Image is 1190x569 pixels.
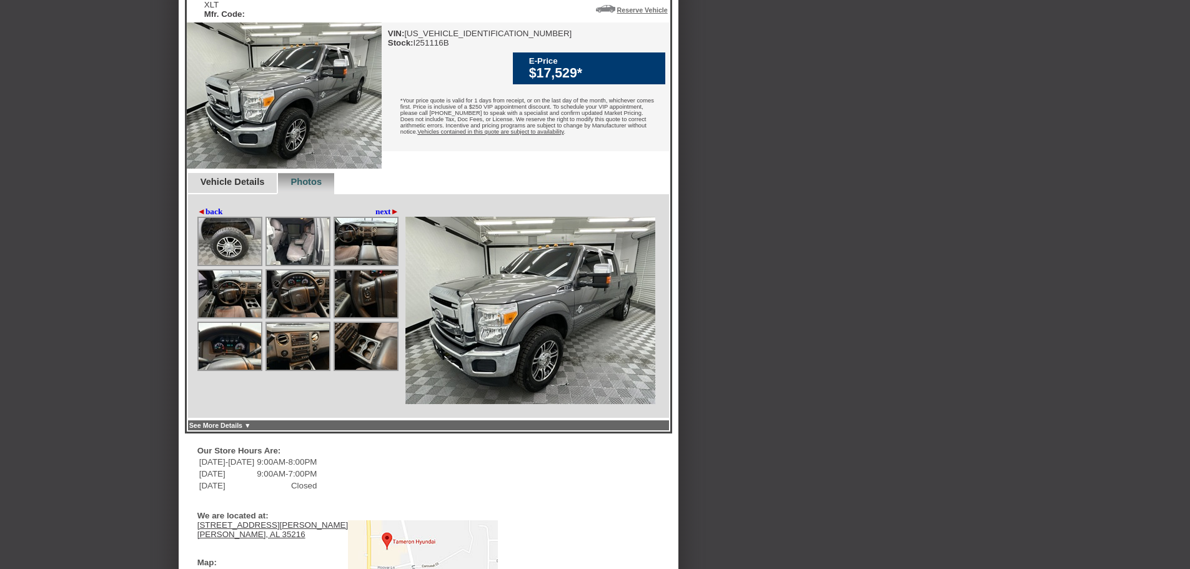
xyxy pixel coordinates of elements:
[197,207,223,217] a: ◄back
[529,56,659,66] div: E-Price
[388,29,405,38] b: VIN:
[199,218,261,265] img: Image.aspx
[187,22,382,169] img: 2012 Ford F-350SD
[335,218,397,265] img: Image.aspx
[197,446,492,455] div: Our Store Hours Are:
[204,9,245,19] b: Mfr. Code:
[375,207,399,217] a: next►
[267,218,329,265] img: Image.aspx
[199,457,255,467] td: [DATE]-[DATE]
[388,29,572,47] div: [US_VEHICLE_IDENTIFICATION_NUMBER] I251116B
[197,511,492,520] div: We are located at:
[197,558,217,567] div: Map:
[405,217,655,404] img: Image.aspx
[388,38,414,47] b: Stock:
[529,66,659,81] div: $17,529*
[391,207,399,216] span: ►
[197,207,206,216] span: ◄
[335,323,397,370] img: Image.aspx
[335,270,397,317] img: Image.aspx
[267,270,329,317] img: Image.aspx
[256,457,317,467] td: 9:00AM-8:00PM
[417,129,563,135] u: Vehicles contained in this quote are subject to availability
[290,177,322,187] a: Photos
[199,323,261,370] img: Image.aspx
[256,480,317,491] td: Closed
[596,5,615,12] img: Icon_ReserveVehicleCar.png
[201,177,265,187] a: Vehicle Details
[617,6,668,14] a: Reserve Vehicle
[199,270,261,317] img: Image.aspx
[189,422,251,429] a: See More Details ▼
[256,468,317,479] td: 9:00AM-7:00PM
[199,480,255,491] td: [DATE]
[267,323,329,370] img: Image.aspx
[197,520,348,539] a: [STREET_ADDRESS][PERSON_NAME][PERSON_NAME], AL 35216
[199,468,255,479] td: [DATE]
[382,88,669,147] div: *Your price quote is valid for 1 days from receipt, or on the last day of the month, whichever co...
